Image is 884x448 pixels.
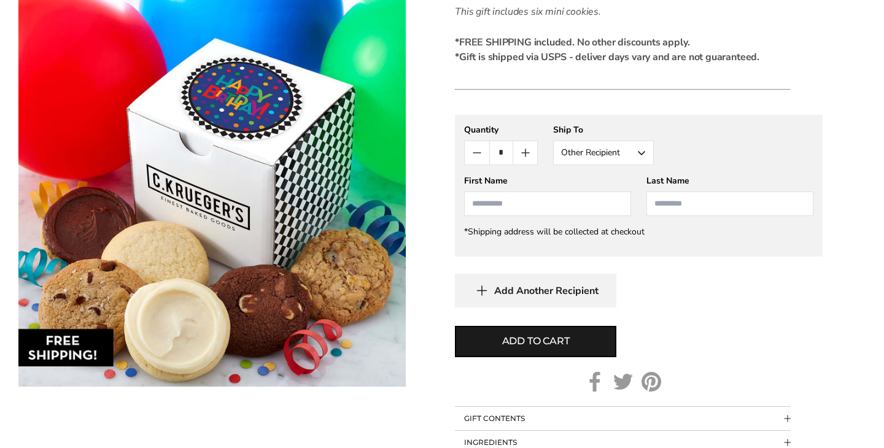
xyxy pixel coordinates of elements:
[513,141,537,164] button: Count plus
[494,285,599,297] span: Add Another Recipient
[455,407,791,430] button: Collapsible block button
[455,50,759,64] strong: *Gift is shipped via USPS - deliver days vary and are not guaranteed.
[464,191,631,216] input: First Name
[553,141,654,165] button: Other Recipient
[502,334,570,349] span: Add to cart
[10,401,127,438] iframe: Sign Up via Text for Offers
[464,124,538,136] div: Quantity
[553,124,654,136] div: Ship To
[489,141,513,164] input: Quantity
[646,191,813,216] input: Last Name
[455,274,616,307] button: Add Another Recipient
[464,226,813,238] div: *Shipping address will be collected at checkout
[455,5,601,18] em: This gift includes six mini cookies.
[455,115,823,257] gfm-form: New recipient
[613,372,633,392] a: Twitter
[465,141,489,164] button: Count minus
[585,372,605,392] a: Facebook
[455,326,616,357] button: Add to cart
[464,175,631,187] div: First Name
[642,372,661,392] a: Pinterest
[455,36,689,49] strong: *FREE SHIPPING included. No other discounts apply.
[646,175,813,187] div: Last Name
